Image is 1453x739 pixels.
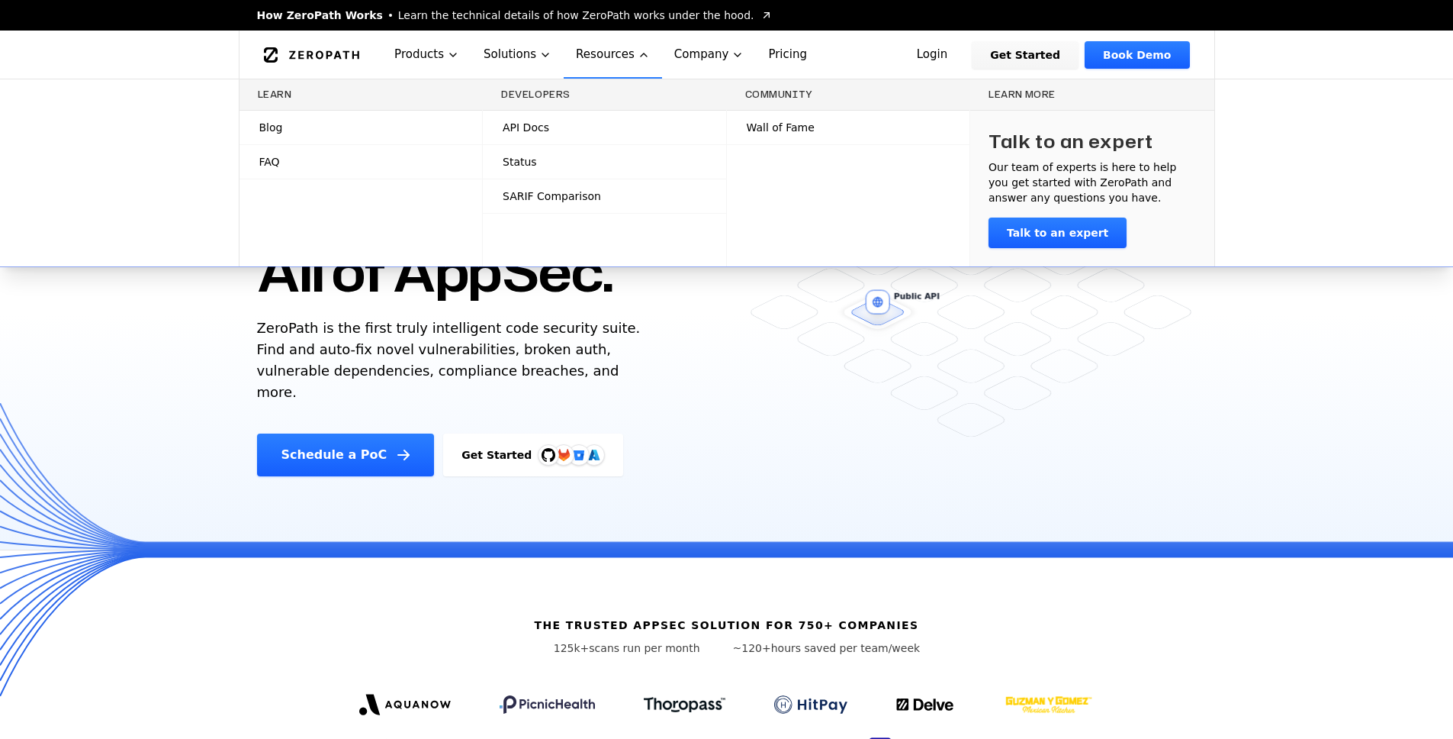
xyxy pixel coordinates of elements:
[483,145,726,179] a: Status
[398,8,754,23] span: Learn the technical details of how ZeroPath works under the hood.
[988,89,1196,101] h3: Learn more
[503,120,549,135] span: API Docs
[257,8,773,23] a: How ZeroPath WorksLearn the technical details of how ZeroPath works under the hood.
[257,168,613,305] h1: One AI. All of AppSec.
[745,89,952,101] h3: Community
[259,154,280,169] span: FAQ
[972,41,1078,69] a: Get Started
[257,434,435,476] a: Schedule a PoC
[239,31,1215,79] nav: Global
[483,111,726,144] a: API Docs
[548,440,579,470] img: GitLab
[662,31,757,79] button: Company
[898,41,966,69] a: Login
[239,111,483,144] a: Blog
[483,179,726,213] a: SARIF Comparison
[382,31,471,79] button: Products
[259,120,283,135] span: Blog
[503,189,601,204] span: SARIF Comparison
[988,129,1153,153] h3: Talk to an expert
[733,642,771,654] span: ~120+
[571,447,587,463] svg: Bitbucket
[727,111,970,144] a: Wall of Fame
[747,120,815,135] span: Wall of Fame
[503,154,537,169] span: Status
[542,448,555,462] img: GitHub
[471,31,564,79] button: Solutions
[988,160,1196,205] p: Our team of experts is here to help you get started with ZeroPath and answer any questions you have.
[258,89,465,101] h3: Learn
[533,641,721,656] p: scans run per month
[733,641,921,656] p: hours saved per team/week
[988,218,1127,248] a: Talk to an expert
[1004,686,1094,723] img: GYG
[443,434,623,476] a: Get StartedGitHubGitLabAzure
[1085,41,1189,69] a: Book Demo
[257,318,648,403] p: ZeroPath is the first truly intelligent code security suite. Find and auto-fix novel vulnerabilit...
[756,31,819,79] a: Pricing
[644,697,725,712] img: Thoropass
[534,618,918,633] h6: The trusted AppSec solution for 750+ companies
[501,89,708,101] h3: Developers
[564,31,662,79] button: Resources
[239,145,483,179] a: FAQ
[257,8,383,23] span: How ZeroPath Works
[554,642,590,654] span: 125k+
[588,449,600,461] img: Azure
